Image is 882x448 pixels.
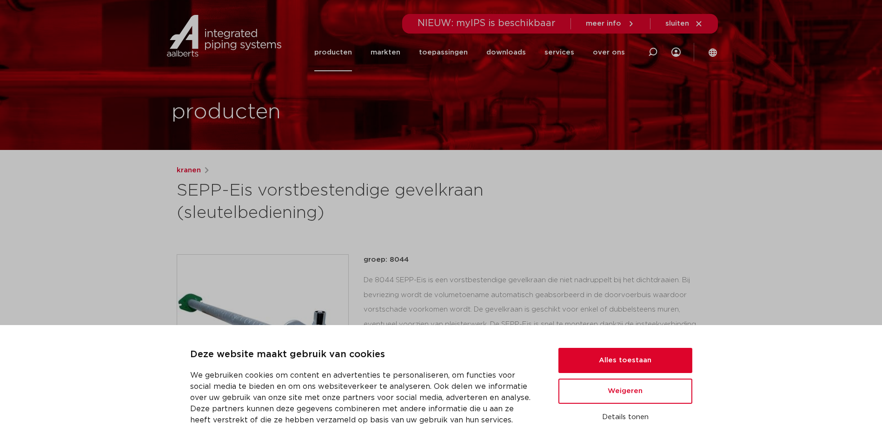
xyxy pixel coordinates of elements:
[486,34,526,71] a: downloads
[364,273,706,366] div: De 8044 SEPP-Eis is een vorstbestendige gevelkraan die niet nadruppelt bij het dichtdraaien. Bij ...
[172,97,281,127] h1: producten
[371,34,400,71] a: markten
[418,19,556,28] span: NIEUW: myIPS is beschikbaar
[177,255,348,426] img: Product Image for SEPP-Eis vorstbestendige gevelkraan (sleutelbediening)
[419,34,468,71] a: toepassingen
[190,347,536,362] p: Deze website maakt gebruik van cookies
[544,34,574,71] a: services
[665,20,689,27] span: sluiten
[558,409,692,425] button: Details tonen
[314,34,352,71] a: producten
[558,379,692,404] button: Weigeren
[558,348,692,373] button: Alles toestaan
[177,165,201,176] a: kranen
[177,180,526,224] h1: SEPP-Eis vorstbestendige gevelkraan (sleutelbediening)
[190,370,536,426] p: We gebruiken cookies om content en advertenties te personaliseren, om functies voor social media ...
[671,34,681,71] div: my IPS
[665,20,703,28] a: sluiten
[593,34,625,71] a: over ons
[364,254,706,265] p: groep: 8044
[586,20,635,28] a: meer info
[314,34,625,71] nav: Menu
[586,20,621,27] span: meer info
